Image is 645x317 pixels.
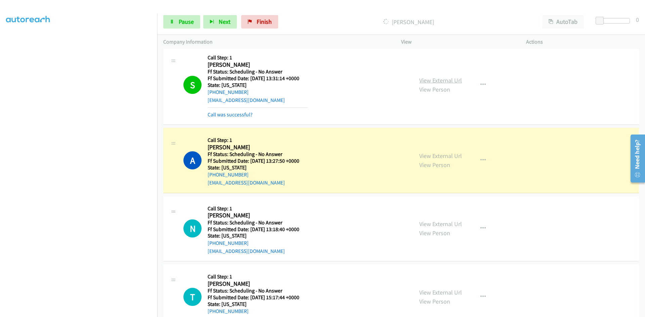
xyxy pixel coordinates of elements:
[208,179,285,186] a: [EMAIL_ADDRESS][DOMAIN_NAME]
[208,248,285,254] a: [EMAIL_ADDRESS][DOMAIN_NAME]
[208,280,308,288] h2: [PERSON_NAME]
[208,301,308,308] h5: State: [US_STATE]
[419,288,462,296] a: View External Url
[208,54,308,61] h5: Call Step: 1
[208,144,308,151] h2: [PERSON_NAME]
[183,219,202,237] h1: N
[599,18,630,23] div: Delay between calls (in seconds)
[419,76,462,84] a: View External Url
[208,111,253,118] a: Call was successful?
[183,288,202,306] div: The call is yet to be attempted
[419,220,462,228] a: View External Url
[183,76,202,94] h1: S
[419,152,462,160] a: View External Url
[208,164,308,171] h5: State: [US_STATE]
[208,294,308,301] h5: Ff Submitted Date: [DATE] 15:17:44 +0000
[208,68,308,75] h5: Ff Status: Scheduling - No Answer
[208,137,308,144] h5: Call Step: 1
[401,38,514,46] p: View
[419,161,450,169] a: View Person
[208,205,308,212] h5: Call Step: 1
[287,17,530,27] p: [PERSON_NAME]
[179,18,194,25] span: Pause
[208,240,249,246] a: [PHONE_NUMBER]
[208,212,308,219] h2: [PERSON_NAME]
[208,75,308,82] h5: Ff Submitted Date: [DATE] 13:31:14 +0000
[163,38,389,46] p: Company Information
[183,219,202,237] div: The call is yet to be attempted
[208,308,249,314] a: [PHONE_NUMBER]
[257,18,272,25] span: Finish
[208,61,308,69] h2: [PERSON_NAME]
[208,82,308,89] h5: State: [US_STATE]
[526,38,639,46] p: Actions
[203,15,237,29] button: Next
[163,15,200,29] a: Pause
[208,171,249,178] a: [PHONE_NUMBER]
[183,288,202,306] h1: T
[419,86,450,93] a: View Person
[183,151,202,169] h1: A
[241,15,278,29] a: Finish
[636,15,639,24] div: 0
[208,273,308,280] h5: Call Step: 1
[208,151,308,158] h5: Ff Status: Scheduling - No Answer
[419,229,450,237] a: View Person
[208,226,308,233] h5: Ff Submitted Date: [DATE] 13:18:40 +0000
[626,132,645,185] iframe: Resource Center
[219,18,230,25] span: Next
[208,97,285,103] a: [EMAIL_ADDRESS][DOMAIN_NAME]
[208,219,308,226] h5: Ff Status: Scheduling - No Answer
[542,15,584,29] button: AutoTab
[208,287,308,294] h5: Ff Status: Scheduling - No Answer
[208,89,249,95] a: [PHONE_NUMBER]
[208,158,308,164] h5: Ff Submitted Date: [DATE] 13:27:50 +0000
[419,298,450,305] a: View Person
[208,232,308,239] h5: State: [US_STATE]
